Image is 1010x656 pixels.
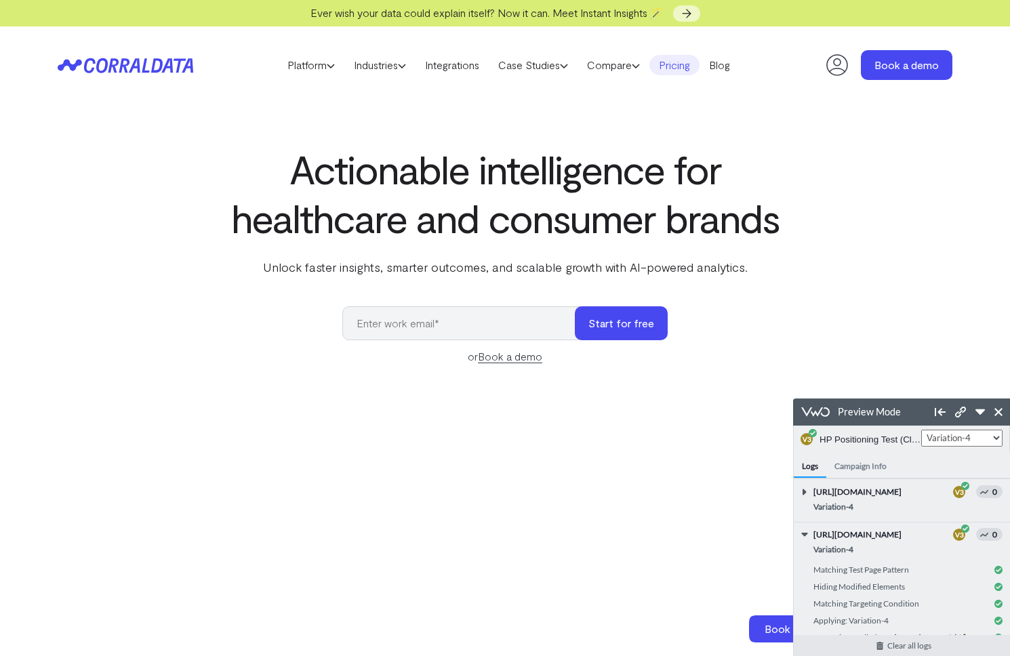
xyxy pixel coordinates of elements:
[20,142,209,159] div: Variation-4
[649,55,700,75] a: Pricing
[342,348,668,365] div: or
[861,50,952,80] a: Book a demo
[33,54,102,79] h4: Campaign Info
[310,6,664,19] span: Ever wish your data could explain itself? Now it can. Meet Instant Insights 🪄
[20,163,209,180] div: Matching Test Page Pattern
[228,144,782,242] h1: Actionable intelligence for healthcare and consumer brands
[228,258,782,276] p: Unlock faster insights, smarter outcomes, and scalable growth with AI-powered analytics.
[700,55,740,75] a: Blog
[478,350,542,363] a: Book a demo
[167,89,171,98] span: 3
[160,130,172,142] div: V
[183,87,209,100] span: 0
[749,615,844,642] a: Book a demo
[20,87,142,100] span: [URL][DOMAIN_NAME]
[575,306,668,340] button: Start for free
[20,213,209,230] div: Applying: Variation-4
[20,130,142,142] span: [URL][DOMAIN_NAME]
[344,55,416,75] a: Industries
[342,306,588,340] input: Enter work email*
[1,54,33,79] h4: Logs
[167,132,171,140] span: 3
[183,129,209,142] span: 0
[95,234,178,244] a: .home-hero__title
[20,180,209,197] div: Hiding Modified Elements
[765,622,829,635] span: Book a demo
[20,100,209,117] div: Variation-4
[160,87,172,100] div: V
[20,230,209,247] div: Operation applied on
[489,55,578,75] a: Case Studies
[278,55,344,75] a: Platform
[416,55,489,75] a: Integrations
[20,197,209,213] div: Matching Targeting Condition
[26,29,128,53] button: HP Positioning Test (Cloned) (ID: 59)
[578,55,649,75] a: Compare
